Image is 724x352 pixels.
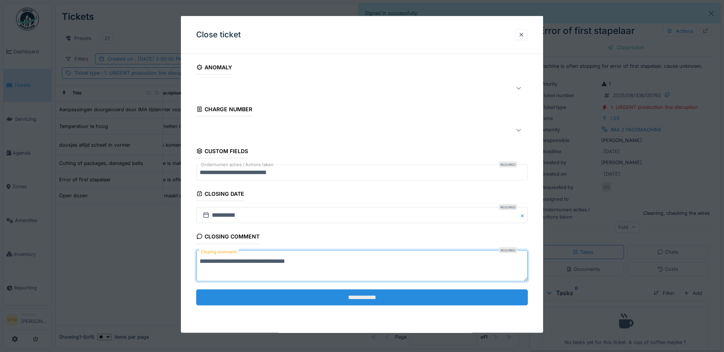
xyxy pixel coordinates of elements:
div: Anomaly [196,62,232,75]
div: Charge number [196,104,252,117]
div: Closing date [196,188,244,201]
div: Closing comment [196,231,260,244]
h3: Close ticket [196,30,241,40]
div: Required [499,204,517,210]
div: Required [499,162,517,168]
div: Custom fields [196,146,248,158]
button: Close [519,207,528,223]
label: Closing comment [199,247,239,256]
label: Ondernomen acties / Actions taken [199,162,275,168]
div: Required [499,247,517,253]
